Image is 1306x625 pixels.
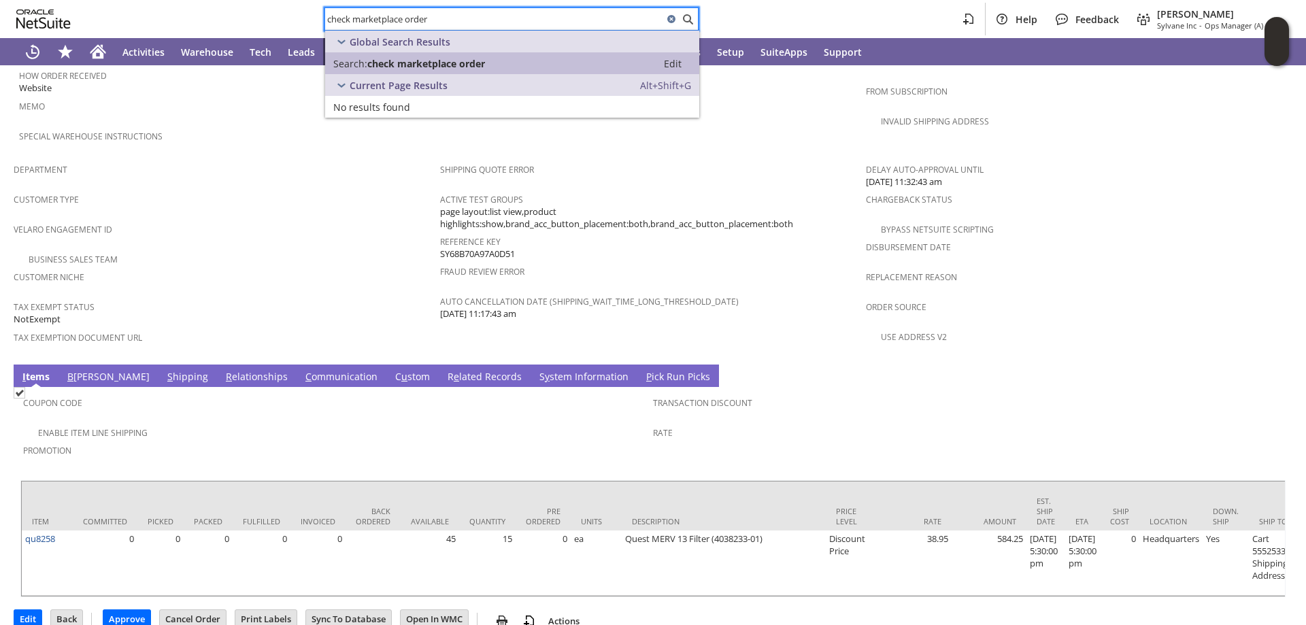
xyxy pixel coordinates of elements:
[73,530,137,596] td: 0
[288,46,315,58] span: Leads
[401,370,407,383] span: u
[717,46,744,58] span: Setup
[233,530,290,596] td: 0
[16,38,49,65] a: Recent Records
[459,530,516,596] td: 15
[57,44,73,60] svg: Shortcuts
[1150,516,1192,526] div: Location
[1065,530,1100,596] td: [DATE] 5:30:00 pm
[38,427,148,439] a: Enable Item Line Shipping
[881,331,947,343] a: Use Address V2
[14,387,25,399] img: Checked
[14,301,95,313] a: Tax Exempt Status
[440,296,739,307] a: Auto Cancellation Date (shipping_wait_time_long_threshold_date)
[1139,530,1203,596] td: Headquarters
[440,248,515,260] span: SY68B70A97A0D51
[866,194,952,205] a: Chargeback Status
[1157,20,1196,31] span: Sylvane Inc
[866,164,984,175] a: Delay Auto-Approval Until
[25,533,55,545] a: qu8258
[122,46,165,58] span: Activities
[222,370,291,385] a: Relationships
[440,205,860,231] span: page layout:list view,product highlights:show,brand_acc_button_placement:both,brand_acc_button_pl...
[19,70,107,82] a: How Order Received
[14,164,67,175] a: Department
[325,96,699,118] a: No results found
[49,38,82,65] div: Shortcuts
[444,370,525,385] a: Related Records
[836,506,867,526] div: Price Level
[516,530,571,596] td: 0
[392,370,433,385] a: Custom
[280,38,323,65] a: Leads
[301,516,335,526] div: Invoiced
[333,101,410,114] span: No results found
[1016,13,1037,26] span: Help
[824,46,862,58] span: Support
[325,11,663,27] input: Search
[226,370,232,383] span: R
[632,516,816,526] div: Description
[826,530,877,596] td: Discount Price
[952,530,1026,596] td: 584.25
[16,10,71,29] svg: logo
[581,516,612,526] div: Units
[19,101,45,112] a: Memo
[1075,13,1119,26] span: Feedback
[866,271,957,283] a: Replacement reason
[194,516,222,526] div: Packed
[1110,506,1129,526] div: Ship Cost
[760,46,807,58] span: SuiteApps
[545,370,550,383] span: y
[440,307,516,320] span: [DATE] 11:17:43 am
[14,271,84,283] a: Customer Niche
[14,332,142,343] a: Tax Exemption Document URL
[23,445,71,456] a: Promotion
[752,38,816,65] a: SuiteApps
[24,44,41,60] svg: Recent Records
[469,516,505,526] div: Quantity
[454,370,459,383] span: e
[536,370,632,385] a: System Information
[1268,367,1284,384] a: Unrolled view on
[1213,506,1239,526] div: Down. Ship
[816,38,870,65] a: Support
[1100,530,1139,596] td: 0
[622,530,826,596] td: Quest MERV 13 Filter (4038233-01)
[167,370,173,383] span: S
[19,131,163,142] a: Special Warehouse Instructions
[643,370,714,385] a: Pick Run Picks
[440,194,523,205] a: Active Test Groups
[290,530,346,596] td: 0
[877,530,952,596] td: 38.95
[23,397,82,409] a: Coupon Code
[164,370,212,385] a: Shipping
[67,370,73,383] span: B
[526,506,560,526] div: Pre Ordered
[411,516,449,526] div: Available
[1265,42,1289,67] span: Oracle Guided Learning Widget. To move around, please hold and drag
[881,116,989,127] a: Invalid Shipping Address
[350,79,448,92] span: Current Page Results
[646,370,652,383] span: P
[14,313,61,326] span: NotExempt
[243,516,280,526] div: Fulfilled
[653,397,752,409] a: Transaction Discount
[356,506,390,526] div: Back Ordered
[1075,516,1090,526] div: ETA
[302,370,381,385] a: Communication
[14,194,79,205] a: Customer Type
[305,370,312,383] span: C
[649,55,697,71] a: Edit:
[881,224,994,235] a: Bypass NetSuite Scripting
[148,516,173,526] div: Picked
[401,530,459,596] td: 45
[181,46,233,58] span: Warehouse
[90,44,106,60] svg: Home
[653,427,673,439] a: Rate
[1037,496,1055,526] div: Est. Ship Date
[19,370,53,385] a: Items
[137,530,184,596] td: 0
[32,516,63,526] div: Item
[440,164,534,175] a: Shipping Quote Error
